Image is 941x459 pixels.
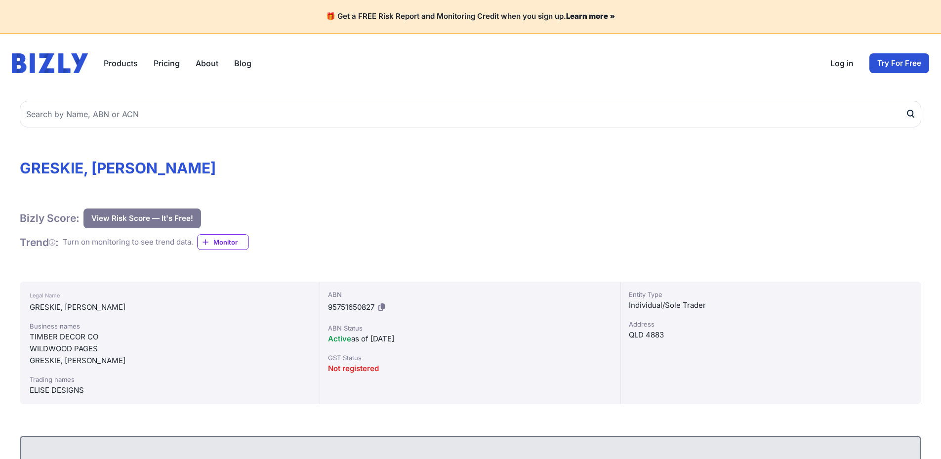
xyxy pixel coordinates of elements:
[196,57,218,69] a: About
[30,375,310,384] div: Trading names
[63,237,193,248] div: Turn on monitoring to see trend data.
[869,53,929,73] a: Try For Free
[20,101,921,127] input: Search by Name, ABN or ACN
[20,211,80,225] h1: Bizly Score:
[830,57,854,69] a: Log in
[30,290,310,301] div: Legal Name
[197,234,249,250] a: Monitor
[234,57,251,69] a: Blog
[154,57,180,69] a: Pricing
[629,290,913,299] div: Entity Type
[30,331,310,343] div: TIMBER DECOR CO
[30,384,310,396] div: ELISE DESIGNS
[629,319,913,329] div: Address
[328,364,379,373] span: Not registered
[328,334,351,343] span: Active
[12,12,929,21] h4: 🎁 Get a FREE Risk Report and Monitoring Credit when you sign up.
[30,301,310,313] div: GRESKIE, [PERSON_NAME]
[328,333,612,345] div: as of [DATE]
[20,159,921,177] h1: GRESKIE, [PERSON_NAME]
[30,355,310,367] div: GRESKIE, [PERSON_NAME]
[30,343,310,355] div: WILDWOOD PAGES
[328,323,612,333] div: ABN Status
[629,299,913,311] div: Individual/Sole Trader
[629,329,913,341] div: QLD 4883
[104,57,138,69] button: Products
[328,290,612,299] div: ABN
[30,321,310,331] div: Business names
[83,209,201,228] button: View Risk Score — It's Free!
[20,236,59,249] h1: Trend :
[213,237,248,247] span: Monitor
[328,302,374,312] span: 95751650827
[566,11,615,21] a: Learn more »
[328,353,612,363] div: GST Status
